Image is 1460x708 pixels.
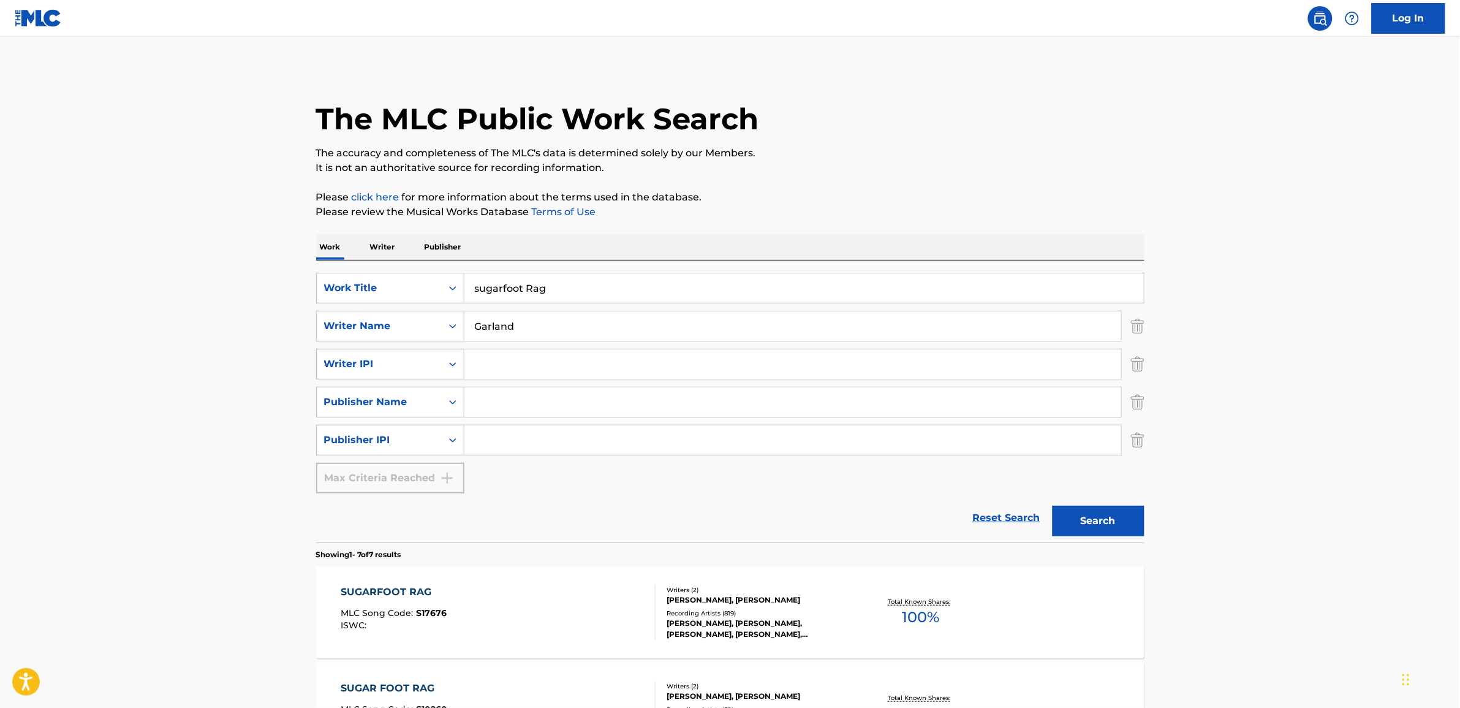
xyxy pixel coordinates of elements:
[529,206,596,218] a: Terms of Use
[316,549,401,560] p: Showing 1 - 7 of 7 results
[1402,661,1410,698] div: Drag
[316,190,1144,205] p: Please for more information about the terms used in the database.
[316,161,1144,175] p: It is not an authoritative source for recording information.
[1313,11,1328,26] img: search
[667,618,852,640] div: [PERSON_NAME], [PERSON_NAME], [PERSON_NAME], [PERSON_NAME], [PERSON_NAME], ASLEEP AT THE WHEEL, [...
[324,433,434,447] div: Publisher IPI
[316,101,759,137] h1: The MLC Public Work Search
[667,609,852,618] div: Recording Artists ( 819 )
[1372,3,1445,34] a: Log In
[341,607,416,619] span: MLC Song Code :
[888,597,954,606] p: Total Known Shares:
[366,234,399,260] p: Writer
[667,691,852,702] div: [PERSON_NAME], [PERSON_NAME]
[1308,6,1333,31] a: Public Search
[667,585,852,595] div: Writers ( 2 )
[667,595,852,606] div: [PERSON_NAME], [PERSON_NAME]
[316,146,1144,161] p: The accuracy and completeness of The MLC's data is determined solely by our Members.
[324,281,434,295] div: Work Title
[352,191,399,203] a: click here
[416,607,447,619] span: S17676
[341,585,447,600] div: SUGARFOOT RAG
[888,693,954,702] p: Total Known Shares:
[1131,349,1144,379] img: Delete Criterion
[967,504,1046,531] a: Reset Search
[1131,311,1144,341] img: Delete Criterion
[316,273,1144,542] form: Search Form
[324,357,434,371] div: Writer IPI
[324,319,434,333] div: Writer Name
[316,566,1144,658] a: SUGARFOOT RAGMLC Song Code:S17676ISWC:Writers (2)[PERSON_NAME], [PERSON_NAME]Recording Artists (8...
[316,234,344,260] p: Work
[15,9,62,27] img: MLC Logo
[1053,506,1144,536] button: Search
[341,620,369,631] span: ISWC :
[324,395,434,409] div: Publisher Name
[341,681,447,696] div: SUGAR FOOT RAG
[902,606,940,628] span: 100 %
[1131,387,1144,417] img: Delete Criterion
[316,205,1144,219] p: Please review the Musical Works Database
[1345,11,1360,26] img: help
[667,682,852,691] div: Writers ( 2 )
[1340,6,1364,31] div: Help
[421,234,465,260] p: Publisher
[1131,425,1144,455] img: Delete Criterion
[1399,649,1460,708] iframe: Chat Widget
